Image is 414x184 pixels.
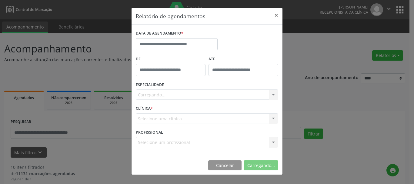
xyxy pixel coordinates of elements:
label: PROFISSIONAL [136,128,163,137]
label: CLÍNICA [136,104,153,113]
button: Cancelar [208,160,242,171]
label: ATÉ [209,55,278,64]
label: ESPECIALIDADE [136,80,164,90]
label: DATA DE AGENDAMENTO [136,29,183,38]
h5: Relatório de agendamentos [136,12,205,20]
label: De [136,55,205,64]
button: Close [270,8,282,23]
button: Carregando... [244,160,278,171]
